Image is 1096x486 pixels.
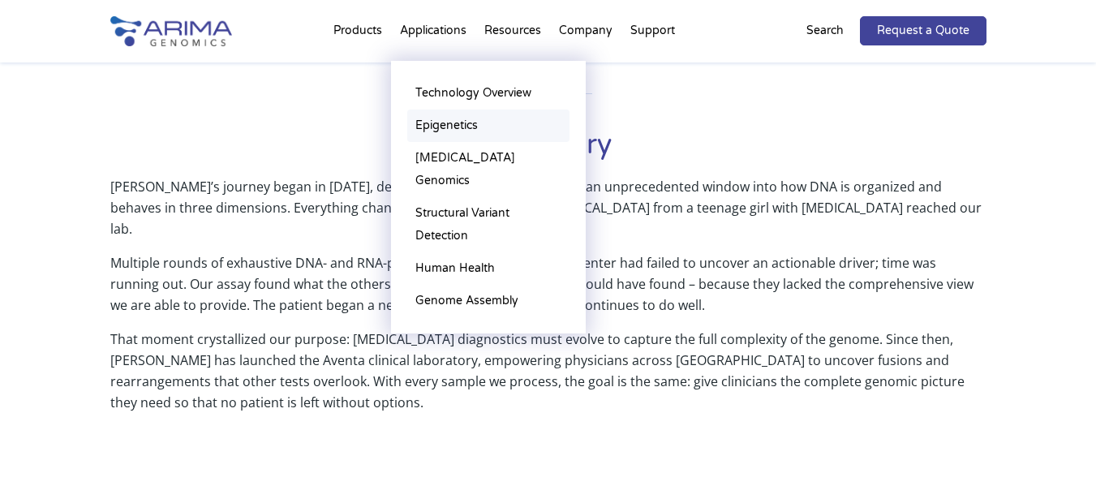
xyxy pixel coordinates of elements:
[110,252,986,329] p: Multiple rounds of exhaustive DNA- and RNA-profiling at a leading academic center had failed to u...
[407,252,569,285] a: Human Health
[860,16,986,45] a: Request a Quote
[110,329,986,426] p: That moment crystallized our purpose: [MEDICAL_DATA] diagnostics must evolve to capture the full ...
[110,16,232,46] img: Arima-Genomics-logo
[806,20,844,41] p: Search
[407,285,569,317] a: Genome Assembly
[407,197,569,252] a: Structural Variant Detection
[407,142,569,197] a: [MEDICAL_DATA] Genomics
[110,176,986,252] p: [PERSON_NAME]’s journey began in [DATE], developing tools to give scientists an unprecedented win...
[407,110,569,142] a: Epigenetics
[110,127,986,176] h1: Our Story
[407,77,569,110] a: Technology Overview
